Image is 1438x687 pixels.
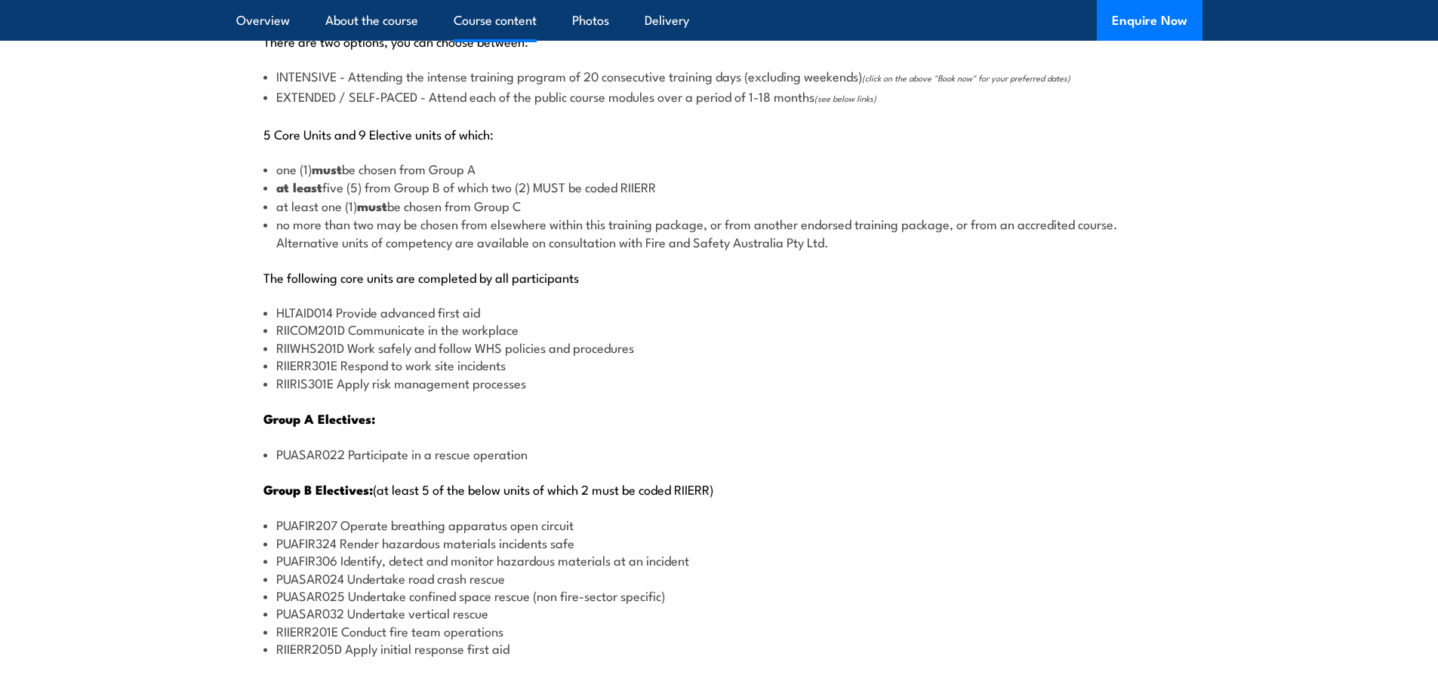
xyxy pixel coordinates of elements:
[263,339,1175,356] li: RIIWHS201D Work safely and follow WHS policies and procedures
[263,551,1175,569] li: PUAFIR306 Identify, detect and monitor hazardous materials at an incident
[312,159,342,179] strong: must
[263,481,1175,497] p: (at least 5 of the below units of which 2 must be coded RIIERR)
[263,320,1175,338] li: RIICOM201D Communicate in the workplace
[263,197,1175,215] li: at least one (1) be chosen from Group C
[263,480,373,499] strong: Group B Electives:
[357,196,387,216] strong: must
[263,178,1175,196] li: five (5) from Group B of which two (2) MUST be coded RIIERR
[263,67,1175,87] li: INTENSIVE - Attending the intense training program of 20 consecutive training days (excluding wee...
[263,622,1175,639] li: RIIERR201E Conduct fire team operations
[263,516,1175,533] li: PUAFIR207 Operate breathing apparatus open circuit
[263,639,1175,657] li: RIIERR205D Apply initial response first aid
[263,534,1175,551] li: PUAFIR324 Render hazardous materials incidents safe
[263,33,1175,48] p: There are two options, you can choose between:
[263,569,1175,587] li: PUASAR024 Undertake road crash rescue
[263,604,1175,621] li: PUASAR032 Undertake vertical rescue
[263,445,1175,462] li: PUASAR022 Participate in a rescue operation
[276,177,322,197] strong: at least
[263,587,1175,604] li: PUASAR025 Undertake confined space rescue (non fire-sector specific)
[263,215,1175,250] li: no more than two may be chosen from elsewhere within this training package, or from another endor...
[263,356,1175,373] li: RIIERR301E Respond to work site incidents
[263,126,1175,141] p: 5 Core Units and 9 Elective units of which:
[263,374,1175,391] li: RIIRIS301E Apply risk management processes
[814,92,876,104] span: (see below links)
[862,72,1070,84] span: (click on the above "Book now" for your preferred dates)
[263,303,1175,320] li: HLTAID014 Provide advanced first aid
[263,269,1175,284] p: The following core units are completed by all participants
[263,160,1175,178] li: one (1) be chosen from Group A
[263,87,1175,107] li: EXTENDED / SELF-PACED - Attend each of the public course modules over a period of 1-18 months
[263,409,375,428] strong: Group A Electives:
